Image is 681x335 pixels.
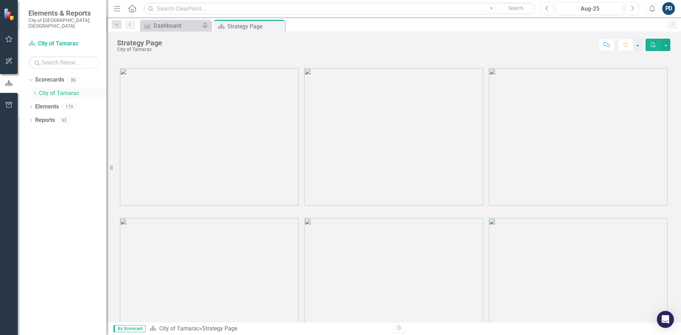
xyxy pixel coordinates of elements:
div: 170 [62,104,76,110]
div: Strategy Page [227,22,283,31]
div: Open Intercom Messenger [657,311,674,328]
a: Reports [35,116,55,124]
a: Scorecards [35,76,64,84]
div: 62 [59,117,70,123]
a: City of Tamarac [28,40,99,48]
button: PD [662,2,675,15]
a: City of Tamarac [39,89,106,97]
img: tamarac2%20v3.png [304,68,483,206]
small: City of [GEOGRAPHIC_DATA], [GEOGRAPHIC_DATA] [28,17,99,29]
div: 86 [68,77,79,83]
a: Elements [35,103,59,111]
img: ClearPoint Strategy [4,8,16,21]
a: City of Tamarac [159,325,199,332]
div: » [149,325,388,333]
input: Search Below... [28,56,99,69]
button: Search [498,4,533,13]
img: tamarac3%20v3.png [489,68,668,206]
input: Search ClearPoint... [144,2,535,15]
div: Aug-25 [558,5,621,13]
img: tamarac1%20v3.png [120,68,299,206]
div: City of Tamarac [117,47,162,52]
span: Elements & Reports [28,9,99,17]
a: Dashboard [142,21,200,30]
div: Strategy Page [117,39,162,47]
div: Strategy Page [202,325,237,332]
button: Aug-25 [556,2,624,15]
span: By Scorecard [113,325,146,332]
div: Dashboard [154,21,200,30]
span: Search [508,5,524,11]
